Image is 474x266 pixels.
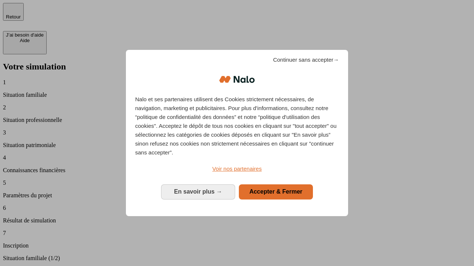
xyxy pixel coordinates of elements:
p: Nalo et ses partenaires utilisent des Cookies strictement nécessaires, de navigation, marketing e... [135,95,339,157]
span: Accepter & Fermer [249,188,302,195]
img: Logo [219,68,255,91]
span: En savoir plus → [174,188,222,195]
a: Voir nos partenaires [135,164,339,173]
button: Accepter & Fermer: Accepter notre traitement des données et fermer [239,184,313,199]
div: Bienvenue chez Nalo Gestion du consentement [126,50,348,216]
span: Continuer sans accepter→ [273,55,339,64]
button: En savoir plus: Configurer vos consentements [161,184,235,199]
span: Voir nos partenaires [212,166,261,172]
